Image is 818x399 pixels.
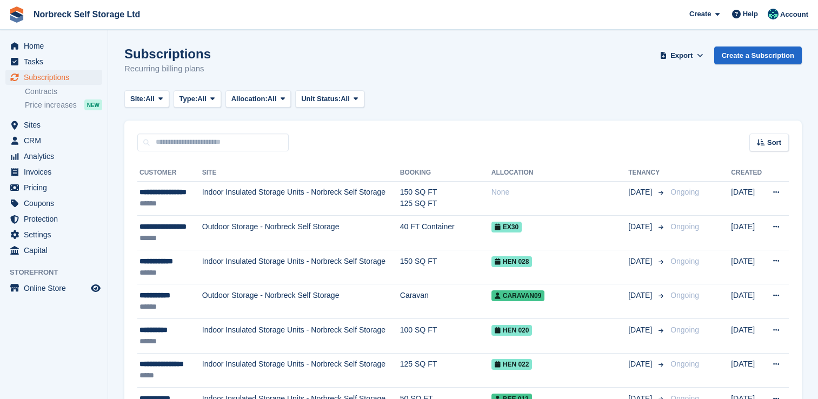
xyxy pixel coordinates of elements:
td: [DATE] [731,284,764,319]
span: Tasks [24,54,89,69]
td: [DATE] [731,181,764,216]
td: [DATE] [731,216,764,250]
a: menu [5,133,102,148]
span: Invoices [24,164,89,179]
th: Site [202,164,400,182]
td: [DATE] [731,353,764,388]
a: Create a Subscription [714,46,802,64]
span: HEN 022 [491,359,533,370]
span: CRM [24,133,89,148]
span: Ongoing [670,222,699,231]
span: [DATE] [628,187,654,198]
a: menu [5,281,102,296]
a: menu [5,180,102,195]
a: menu [5,164,102,179]
span: Ongoing [670,188,699,196]
span: Analytics [24,149,89,164]
th: Booking [400,164,491,182]
a: Preview store [89,282,102,295]
td: Caravan [400,284,491,319]
img: Sally King [768,9,779,19]
span: HEN 020 [491,325,533,336]
span: All [197,94,207,104]
span: Pricing [24,180,89,195]
span: Account [780,9,808,20]
th: Allocation [491,164,628,182]
a: Price increases NEW [25,99,102,111]
img: stora-icon-8386f47178a22dfd0bd8f6a31ec36ba5ce8667c1dd55bd0f319d3a0aa187defe.svg [9,6,25,23]
span: Sort [767,137,781,148]
td: 125 SQ FT [400,353,491,388]
span: Site: [130,94,145,104]
span: [DATE] [628,324,654,336]
span: EX30 [491,222,522,232]
span: Allocation: [231,94,268,104]
th: Created [731,164,764,182]
a: menu [5,38,102,54]
span: All [341,94,350,104]
a: menu [5,54,102,69]
span: Settings [24,227,89,242]
span: [DATE] [628,256,654,267]
a: menu [5,196,102,211]
div: None [491,187,628,198]
span: Home [24,38,89,54]
span: [DATE] [628,221,654,232]
td: Indoor Insulated Storage Units - Norbreck Self Storage [202,250,400,284]
span: Type: [179,94,198,104]
span: All [145,94,155,104]
td: Indoor Insulated Storage Units - Norbreck Self Storage [202,319,400,354]
button: Allocation: All [225,90,291,108]
td: Indoor Insulated Storage Units - Norbreck Self Storage [202,181,400,216]
span: Export [670,50,693,61]
span: Help [743,9,758,19]
td: Outdoor Storage - Norbreck Self Storage [202,284,400,319]
span: Ongoing [670,257,699,265]
a: menu [5,149,102,164]
span: Protection [24,211,89,227]
button: Export [658,46,706,64]
td: Outdoor Storage - Norbreck Self Storage [202,216,400,250]
span: Coupons [24,196,89,211]
button: Unit Status: All [295,90,364,108]
td: Indoor Insulated Storage Units - Norbreck Self Storage [202,353,400,388]
span: Unit Status: [301,94,341,104]
td: 150 SQ FT [400,250,491,284]
span: Ongoing [670,291,699,300]
span: Ongoing [670,325,699,334]
span: Sites [24,117,89,132]
td: 40 FT Container [400,216,491,250]
a: menu [5,243,102,258]
a: menu [5,227,102,242]
a: menu [5,117,102,132]
p: Recurring billing plans [124,63,211,75]
a: Contracts [25,87,102,97]
a: Norbreck Self Storage Ltd [29,5,144,23]
th: Customer [137,164,202,182]
span: Online Store [24,281,89,296]
a: menu [5,70,102,85]
span: All [268,94,277,104]
span: [DATE] [628,290,654,301]
span: Caravan09 [491,290,545,301]
a: menu [5,211,102,227]
span: [DATE] [628,358,654,370]
td: 100 SQ FT [400,319,491,354]
span: Storefront [10,267,108,278]
span: Capital [24,243,89,258]
span: Price increases [25,100,77,110]
div: NEW [84,99,102,110]
td: 150 SQ FT 125 SQ FT [400,181,491,216]
span: Create [689,9,711,19]
span: HEN 028 [491,256,533,267]
th: Tenancy [628,164,666,182]
button: Site: All [124,90,169,108]
td: [DATE] [731,319,764,354]
span: Subscriptions [24,70,89,85]
button: Type: All [174,90,221,108]
span: Ongoing [670,360,699,368]
td: [DATE] [731,250,764,284]
h1: Subscriptions [124,46,211,61]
